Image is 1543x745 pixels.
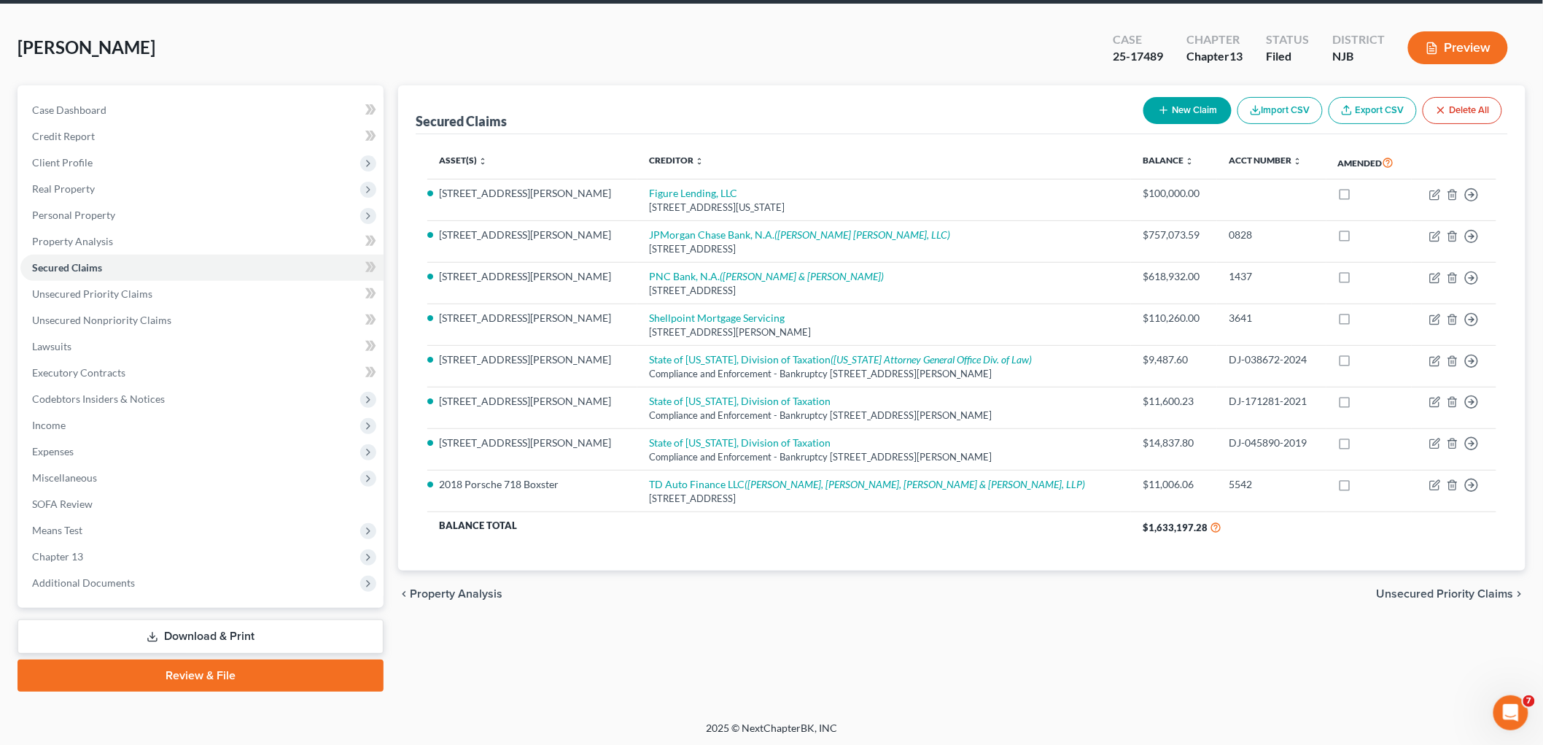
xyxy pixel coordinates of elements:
[649,155,704,166] a: Creditor unfold_more
[1229,311,1314,325] div: 3641
[439,394,626,409] li: [STREET_ADDRESS][PERSON_NAME]
[720,270,884,282] i: ([PERSON_NAME] & [PERSON_NAME])
[1293,157,1302,166] i: unfold_more
[649,353,1032,366] a: State of [US_STATE], Division of Taxation([US_STATE] Attorney General Office Div. of Law)
[649,242,1119,256] div: [STREET_ADDRESS]
[1143,477,1205,492] div: $11,006.06
[695,157,704,166] i: unfold_more
[20,333,384,360] a: Lawsuits
[1143,228,1205,242] div: $757,073.59
[1377,588,1514,600] span: Unsecured Priority Claims
[439,186,626,201] li: [STREET_ADDRESS][PERSON_NAME]
[32,419,66,431] span: Income
[1237,97,1323,124] button: Import CSV
[831,353,1032,366] i: ([US_STATE] Attorney General Office Div. of Law)
[20,228,384,255] a: Property Analysis
[649,187,737,199] a: Figure Lending, LLC
[18,660,384,692] a: Review & File
[649,325,1119,339] div: [STREET_ADDRESS][PERSON_NAME]
[1329,97,1417,124] a: Export CSV
[1143,311,1205,325] div: $110,260.00
[1229,155,1302,166] a: Acct Number unfold_more
[649,312,785,324] a: Shellpoint Mortgage Servicing
[649,201,1119,215] div: [STREET_ADDRESS][US_STATE]
[1229,436,1314,450] div: DJ-045890-2019
[1229,49,1243,63] span: 13
[32,445,74,458] span: Expenses
[1229,228,1314,242] div: 0828
[1113,48,1163,65] div: 25-17489
[1377,588,1525,600] button: Unsecured Priority Claims chevron_right
[32,314,171,326] span: Unsecured Nonpriority Claims
[1514,588,1525,600] i: chevron_right
[20,360,384,386] a: Executory Contracts
[32,366,125,379] span: Executory Contracts
[1143,269,1205,284] div: $618,932.00
[1326,146,1412,180] th: Amended
[1266,48,1309,65] div: Filed
[439,228,626,242] li: [STREET_ADDRESS][PERSON_NAME]
[32,156,93,169] span: Client Profile
[32,550,83,563] span: Chapter 13
[649,270,884,282] a: PNC Bank, N.A.([PERSON_NAME] & [PERSON_NAME])
[32,104,106,116] span: Case Dashboard
[32,340,71,352] span: Lawsuits
[649,228,950,241] a: JPMorgan Chase Bank, N.A.([PERSON_NAME] [PERSON_NAME], LLC)
[1229,352,1314,367] div: DJ-038672-2024
[1423,97,1502,124] button: Delete All
[1229,394,1314,409] div: DJ-171281-2021
[1332,31,1385,48] div: District
[32,130,95,142] span: Credit Report
[32,524,82,536] span: Means Test
[439,155,487,166] a: Asset(s) unfold_more
[32,471,97,484] span: Miscellaneous
[1143,186,1205,201] div: $100,000.00
[32,182,95,195] span: Real Property
[649,436,831,449] a: State of [US_STATE], Division of Taxation
[649,367,1119,381] div: Compliance and Enforcement - Bankruptcy [STREET_ADDRESS][PERSON_NAME]
[1143,436,1205,450] div: $14,837.80
[32,235,113,247] span: Property Analysis
[20,97,384,123] a: Case Dashboard
[649,492,1119,506] div: [STREET_ADDRESS]
[32,287,152,300] span: Unsecured Priority Claims
[32,576,135,589] span: Additional Documents
[649,450,1119,464] div: Compliance and Enforcement - Bankruptcy [STREET_ADDRESS][PERSON_NAME]
[32,498,93,510] span: SOFA Review
[1143,394,1205,409] div: $11,600.23
[1113,31,1163,48] div: Case
[416,112,507,130] div: Secured Claims
[32,261,102,274] span: Secured Claims
[439,269,626,284] li: [STREET_ADDRESS][PERSON_NAME]
[649,395,831,407] a: State of [US_STATE], Division of Taxation
[20,491,384,517] a: SOFA Review
[1229,477,1314,492] div: 5542
[398,588,502,600] button: chevron_left Property Analysis
[32,393,165,405] span: Codebtors Insiders & Notices
[649,284,1119,298] div: [STREET_ADDRESS]
[774,228,950,241] i: ([PERSON_NAME] [PERSON_NAME], LLC)
[1229,269,1314,284] div: 1437
[478,157,487,166] i: unfold_more
[649,409,1119,422] div: Compliance and Enforcement - Bankruptcy [STREET_ADDRESS][PERSON_NAME]
[1186,48,1243,65] div: Chapter
[1408,31,1508,64] button: Preview
[20,281,384,307] a: Unsecured Priority Claims
[20,255,384,281] a: Secured Claims
[1266,31,1309,48] div: Status
[32,209,115,221] span: Personal Property
[410,588,502,600] span: Property Analysis
[745,478,1085,490] i: ([PERSON_NAME], [PERSON_NAME], [PERSON_NAME] & [PERSON_NAME], LLP)
[427,512,1131,542] th: Balance Total
[1186,31,1243,48] div: Chapter
[439,352,626,367] li: [STREET_ADDRESS][PERSON_NAME]
[18,619,384,654] a: Download & Print
[1143,522,1208,533] span: $1,633,197.28
[1143,155,1194,166] a: Balance unfold_more
[20,307,384,333] a: Unsecured Nonpriority Claims
[18,36,155,58] span: [PERSON_NAME]
[1143,97,1232,124] button: New Claim
[1523,695,1535,707] span: 7
[649,478,1085,490] a: TD Auto Finance LLC([PERSON_NAME], [PERSON_NAME], [PERSON_NAME] & [PERSON_NAME], LLP)
[1143,352,1205,367] div: $9,487.60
